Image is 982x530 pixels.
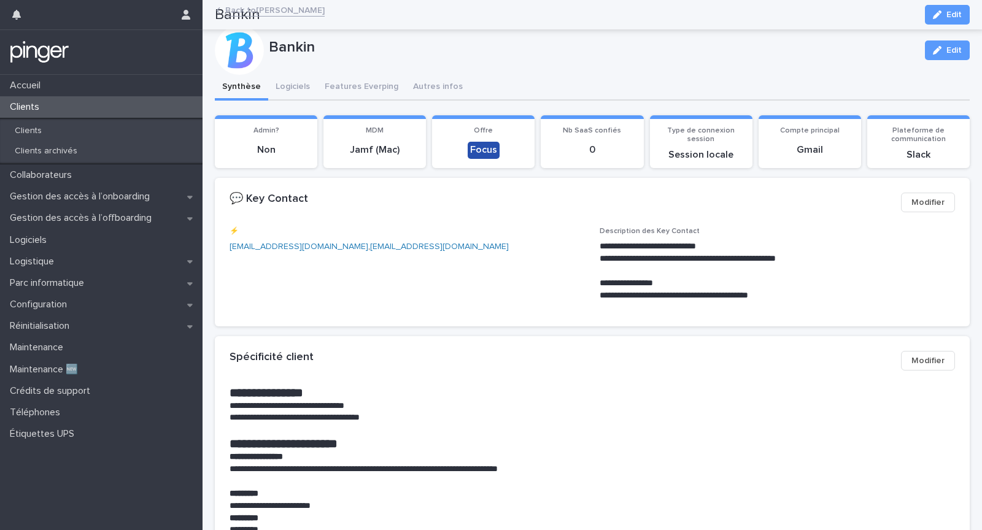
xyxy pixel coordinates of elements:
[891,127,946,143] span: Plateforme de communication
[269,39,915,56] p: Bankin
[215,75,268,101] button: Synthèse
[5,428,84,440] p: Étiquettes UPS
[875,149,962,161] p: Slack
[5,234,56,246] p: Logiciels
[474,127,493,134] span: Offre
[10,40,69,64] img: mTgBEunGTSyRkCgitkcU
[5,385,100,397] p: Crédits de support
[667,127,735,143] span: Type de connexion session
[780,127,840,134] span: Compte principal
[5,277,94,289] p: Parc informatique
[5,126,52,136] p: Clients
[230,193,308,206] h2: 💬 Key Contact
[317,75,406,101] button: Features Everping
[230,242,368,251] a: [EMAIL_ADDRESS][DOMAIN_NAME]
[657,149,745,161] p: Session locale
[331,144,419,156] p: Jamf (Mac)
[253,127,279,134] span: Admin?
[230,228,239,235] span: ⚡️
[468,142,500,158] div: Focus
[5,299,77,310] p: Configuration
[5,146,87,156] p: Clients archivés
[5,256,64,267] p: Logistique
[5,101,49,113] p: Clients
[222,144,310,156] p: Non
[5,407,70,418] p: Téléphones
[268,75,317,101] button: Logiciels
[5,80,50,91] p: Accueil
[901,351,955,371] button: Modifier
[901,193,955,212] button: Modifier
[366,127,384,134] span: MDM
[5,320,79,332] p: Réinitialisation
[946,46,962,55] span: Edit
[230,351,314,364] h2: Spécificité client
[406,75,470,101] button: Autres infos
[5,169,82,181] p: Collaborateurs
[766,144,854,156] p: Gmail
[911,196,945,209] span: Modifier
[548,144,636,156] p: 0
[925,40,970,60] button: Edit
[225,2,325,17] a: Back to[PERSON_NAME]
[563,127,621,134] span: Nb SaaS confiés
[5,191,160,202] p: Gestion des accès à l’onboarding
[600,228,700,235] span: Description des Key Contact
[5,364,88,375] p: Maintenance 🆕
[5,342,73,353] p: Maintenance
[911,355,945,367] span: Modifier
[370,242,509,251] a: [EMAIL_ADDRESS][DOMAIN_NAME]
[230,240,585,253] p: ,
[5,212,161,224] p: Gestion des accès à l’offboarding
